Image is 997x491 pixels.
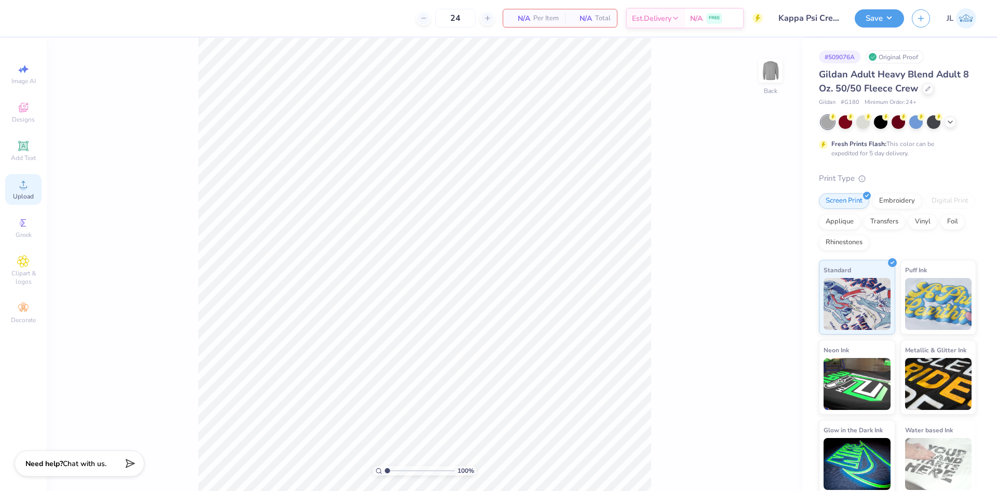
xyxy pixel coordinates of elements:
span: Gildan Adult Heavy Blend Adult 8 Oz. 50/50 Fleece Crew [819,68,969,95]
div: Original Proof [866,50,924,63]
span: FREE [709,15,720,22]
span: Chat with us. [63,459,106,469]
div: Vinyl [908,214,937,230]
span: N/A [571,13,592,24]
span: Glow in the Dark Ink [824,424,883,435]
img: Water based Ink [905,438,972,490]
div: Screen Print [819,193,869,209]
div: Transfers [864,214,905,230]
img: Jairo Laqui [956,8,976,29]
span: Total [595,13,611,24]
div: Applique [819,214,860,230]
span: Neon Ink [824,344,849,355]
span: Minimum Order: 24 + [865,98,917,107]
div: Embroidery [872,193,922,209]
input: Untitled Design [771,8,847,29]
img: Glow in the Dark Ink [824,438,891,490]
span: Standard [824,264,851,275]
span: Clipart & logos [5,269,42,286]
img: Puff Ink [905,278,972,330]
span: # G180 [841,98,859,107]
strong: Need help? [25,459,63,469]
span: Greek [16,231,32,239]
span: N/A [690,13,703,24]
img: Neon Ink [824,358,891,410]
span: 100 % [457,466,474,475]
div: Back [764,86,777,96]
span: Metallic & Glitter Ink [905,344,966,355]
span: JL [947,12,953,24]
div: This color can be expedited for 5 day delivery. [831,139,959,158]
span: Designs [12,115,35,124]
img: Metallic & Glitter Ink [905,358,972,410]
span: Gildan [819,98,836,107]
span: N/A [509,13,530,24]
div: Foil [940,214,965,230]
input: – – [435,9,476,28]
span: Image AI [11,77,36,85]
div: Rhinestones [819,235,869,250]
span: Water based Ink [905,424,953,435]
button: Save [855,9,904,28]
img: Back [760,60,781,81]
span: Upload [13,192,34,201]
img: Standard [824,278,891,330]
span: Est. Delivery [632,13,671,24]
a: JL [947,8,976,29]
span: Per Item [533,13,559,24]
span: Add Text [11,154,36,162]
strong: Fresh Prints Flash: [831,140,886,148]
div: # 509076A [819,50,860,63]
div: Print Type [819,172,976,184]
div: Digital Print [925,193,975,209]
span: Puff Ink [905,264,927,275]
span: Decorate [11,316,36,324]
